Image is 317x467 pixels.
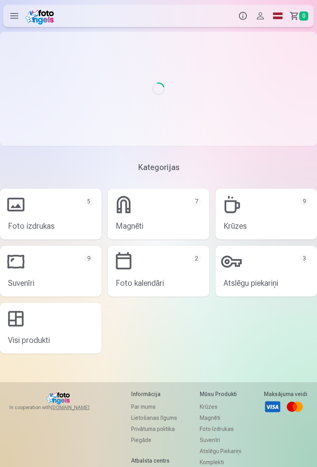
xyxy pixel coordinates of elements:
[252,5,269,27] button: Profils
[192,197,201,206] div: 7
[300,197,309,206] div: 9
[131,390,177,398] h5: Informācija
[264,398,281,415] a: Visa
[216,246,317,297] a: Atslēgu piekariņi3
[108,189,209,239] a: Magnēti7
[299,11,308,21] span: 0
[286,5,314,27] a: Grozs0
[269,5,286,27] a: Global
[200,446,241,457] a: Atslēgu piekariņi
[200,423,241,434] a: Foto izdrukas
[131,423,177,434] a: Privātuma politika
[51,404,109,411] a: [DOMAIN_NAME]
[131,412,177,423] a: Lietošanas līgums
[200,390,241,398] h5: Mūsu produkti
[108,246,209,297] a: Foto kalendāri2
[131,457,177,465] h5: Atbalsta centrs
[200,401,241,412] a: Krūzes
[216,189,317,239] a: Krūzes9
[200,412,241,423] a: Magnēti
[131,434,177,446] a: Piegāde
[264,390,307,398] h5: Maksājuma veidi
[200,434,241,446] a: Suvenīri
[131,401,177,412] a: Par mums
[10,404,109,411] span: In cooperation with
[300,254,309,263] div: 3
[84,254,94,263] div: 9
[192,254,201,263] div: 2
[286,398,304,415] a: Mastercard
[84,197,94,206] div: 5
[25,7,57,25] img: /fa1
[234,5,252,27] button: Info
